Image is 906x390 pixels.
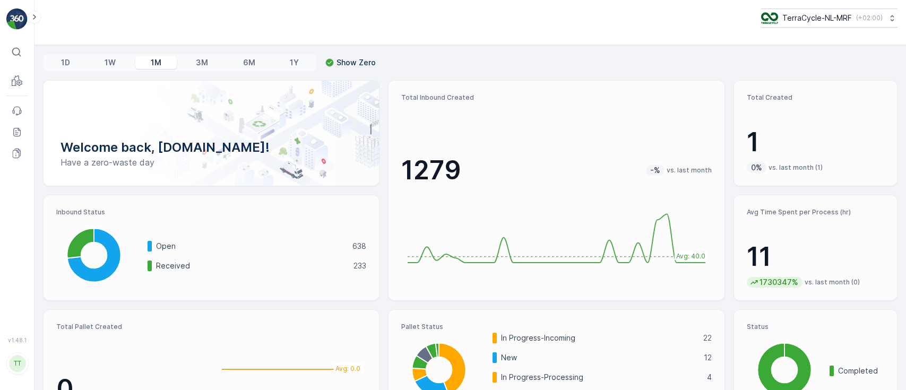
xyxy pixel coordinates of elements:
p: 22 [703,333,712,343]
p: Show Zero [336,57,376,68]
p: 1 [747,126,884,158]
p: vs. last month (1) [769,163,823,172]
p: 1279 [401,154,461,186]
p: Avg Time Spent per Process (hr) [747,208,884,216]
p: 4 [707,372,712,383]
p: -% [649,165,661,176]
p: Welcome back, [DOMAIN_NAME]! [61,139,362,156]
p: 1D [61,57,70,68]
img: logo [6,8,28,30]
p: 1730347% [758,277,799,288]
p: Completed [838,366,884,376]
img: TC_v739CUj.png [761,12,778,24]
p: 12 [704,352,712,363]
p: Total Created [747,93,884,102]
p: 233 [353,261,366,271]
p: Total Pallet Created [56,323,207,331]
div: TT [9,355,26,372]
p: Total Inbound Created [401,93,711,102]
p: Inbound Status [56,208,366,216]
p: 0% [750,162,763,173]
p: ( +02:00 ) [856,14,883,22]
p: Status [747,323,884,331]
button: TerraCycle-NL-MRF(+02:00) [761,8,898,28]
span: v 1.48.1 [6,337,28,343]
p: 11 [747,241,884,273]
p: Received [156,261,347,271]
p: Have a zero-waste day [61,156,362,169]
button: TT [6,345,28,382]
p: 638 [352,241,366,252]
p: 1M [151,57,161,68]
p: vs. last month (0) [805,278,860,287]
p: In Progress-Processing [501,372,700,383]
p: New [501,352,696,363]
p: Pallet Status [401,323,711,331]
p: TerraCycle-NL-MRF [782,13,852,23]
p: 1W [105,57,116,68]
p: vs. last month [667,166,712,175]
p: 3M [196,57,208,68]
p: Open [156,241,346,252]
p: In Progress-Incoming [501,333,696,343]
p: 1Y [290,57,299,68]
p: 6M [243,57,255,68]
